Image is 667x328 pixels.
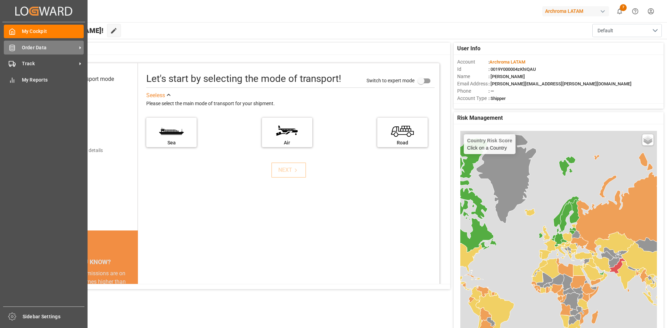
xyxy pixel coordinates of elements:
span: 7 [620,4,627,11]
div: DID YOU KNOW? [38,255,138,269]
button: NEXT [271,162,306,178]
span: Phone [457,87,488,95]
a: Layers [642,134,653,145]
a: My Reports [4,73,84,86]
span: My Reports [22,76,84,84]
span: : 0019Y000004zKhIQAU [488,67,536,72]
button: Help Center [627,3,643,19]
span: : — [488,89,494,94]
button: show 7 new notifications [612,3,627,19]
span: Order Data [22,44,77,51]
h4: Country Risk Score [467,138,512,143]
span: Account [457,58,488,66]
span: : Shipper [488,96,506,101]
div: Please select the main mode of transport for your shipment. [146,100,435,108]
span: Track [22,60,77,67]
button: Archroma LATAM [542,5,612,18]
button: open menu [592,24,662,37]
div: Let's start by selecting the mode of transport! [146,72,341,86]
div: Air [265,139,309,146]
div: Archroma LATAM [542,6,609,16]
span: Sidebar Settings [23,313,85,320]
span: Default [598,27,613,34]
span: My Cockpit [22,28,84,35]
span: Risk Management [457,114,503,122]
span: Archroma LATAM [489,59,525,65]
a: My Cockpit [4,25,84,38]
span: : [488,59,525,65]
div: Click on a Country [467,138,512,151]
button: next slide / item [128,269,138,311]
div: Sea [150,139,193,146]
span: User Info [457,44,480,53]
div: Supply chain emissions are on average 11.4 times higher than operational emissions (CDP report) [46,269,130,303]
span: : [PERSON_NAME] [488,74,525,79]
span: Switch to expert mode [367,77,414,83]
span: Name [457,73,488,80]
span: Hello [PERSON_NAME]! [29,24,104,37]
div: NEXT [278,166,299,174]
div: Road [381,139,424,146]
span: Email Address [457,80,488,87]
div: See less [146,91,165,100]
span: Id [457,66,488,73]
span: Account Type [457,95,488,102]
span: : [PERSON_NAME][EMAIL_ADDRESS][PERSON_NAME][DOMAIN_NAME] [488,81,632,86]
